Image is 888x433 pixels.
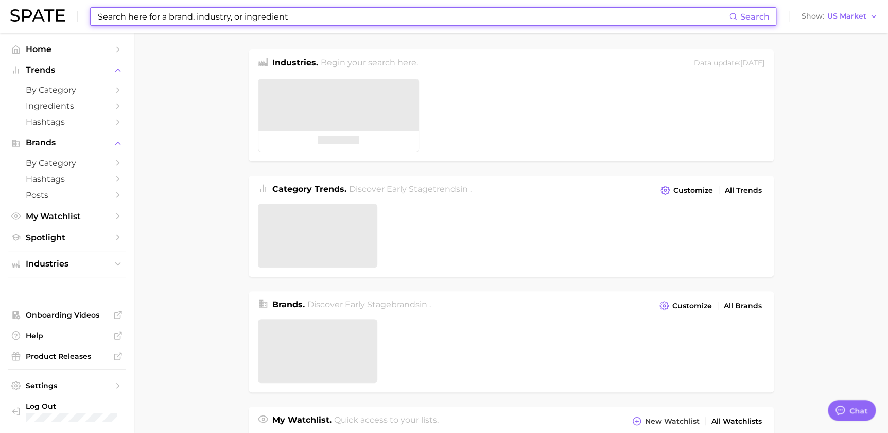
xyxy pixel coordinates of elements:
[272,299,305,309] span: Brands .
[8,328,126,343] a: Help
[722,184,764,197] a: All Trends
[26,211,108,221] span: My Watchlist
[26,232,108,242] span: Spotlight
[26,310,108,320] span: Onboarding Videos
[321,57,418,71] h2: Begin your search here.
[26,117,108,127] span: Hashtags
[8,114,126,130] a: Hashtags
[26,85,108,95] span: by Category
[26,352,108,361] span: Product Releases
[8,378,126,393] a: Settings
[8,135,126,151] button: Brands
[799,10,880,23] button: ShowUS Market
[8,155,126,171] a: by Category
[8,98,126,114] a: Ingredients
[26,174,108,184] span: Hashtags
[26,331,108,340] span: Help
[349,184,472,194] span: Discover Early Stage trends in .
[8,41,126,57] a: Home
[630,414,702,428] button: New Watchlist
[709,414,764,428] a: All Watchlists
[657,298,714,313] button: Customize
[8,256,126,272] button: Industries
[8,398,126,425] a: Log out. Currently logged in with e-mail jek@cosmax.com.
[26,101,108,111] span: Ingredients
[272,184,346,194] span: Category Trends .
[8,307,126,323] a: Onboarding Videos
[725,186,762,195] span: All Trends
[658,183,715,197] button: Customize
[721,299,764,313] a: All Brands
[26,402,117,411] span: Log Out
[711,417,762,426] span: All Watchlists
[26,381,108,390] span: Settings
[827,13,866,19] span: US Market
[8,171,126,187] a: Hashtags
[8,62,126,78] button: Trends
[334,414,439,428] h2: Quick access to your lists.
[10,9,65,22] img: SPATE
[673,186,713,195] span: Customize
[724,302,762,310] span: All Brands
[802,13,824,19] span: Show
[272,57,318,71] h1: Industries.
[26,190,108,200] span: Posts
[645,417,700,426] span: New Watchlist
[740,12,770,22] span: Search
[26,44,108,54] span: Home
[8,348,126,364] a: Product Releases
[26,259,108,269] span: Industries
[307,299,431,309] span: Discover Early Stage brands in .
[8,229,126,245] a: Spotlight
[26,65,108,75] span: Trends
[8,187,126,203] a: Posts
[26,158,108,168] span: by Category
[272,414,332,428] h1: My Watchlist.
[26,138,108,147] span: Brands
[8,208,126,224] a: My Watchlist
[694,57,764,71] div: Data update: [DATE]
[672,302,712,310] span: Customize
[97,8,729,25] input: Search here for a brand, industry, or ingredient
[8,82,126,98] a: by Category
